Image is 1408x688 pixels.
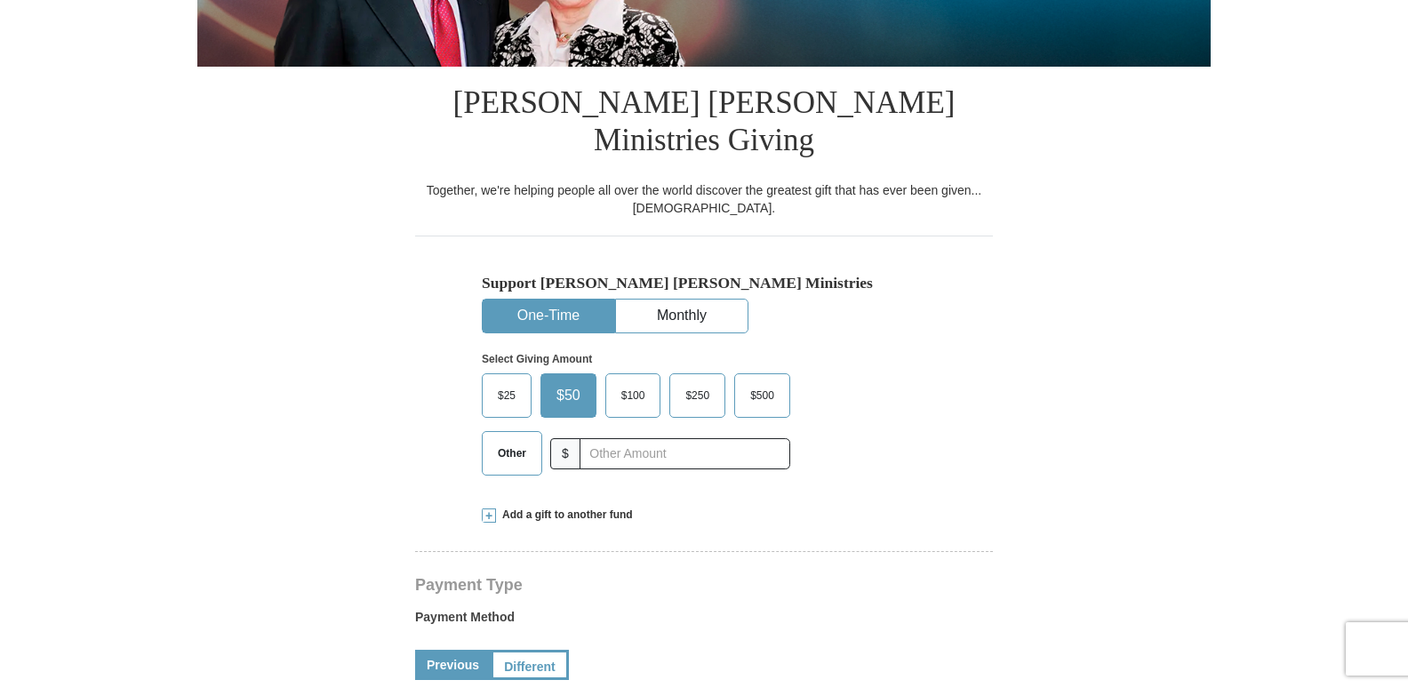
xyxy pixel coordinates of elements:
[548,382,589,409] span: $50
[741,382,783,409] span: $500
[496,508,633,523] span: Add a gift to another fund
[489,382,524,409] span: $25
[482,353,592,365] strong: Select Giving Amount
[612,382,654,409] span: $100
[415,181,993,217] div: Together, we're helping people all over the world discover the greatest gift that has ever been g...
[676,382,718,409] span: $250
[415,578,993,592] h4: Payment Type
[415,67,993,181] h1: [PERSON_NAME] [PERSON_NAME] Ministries Giving
[550,438,580,469] span: $
[616,300,748,332] button: Monthly
[415,650,491,680] a: Previous
[415,608,993,635] label: Payment Method
[483,300,614,332] button: One-Time
[489,440,535,467] span: Other
[580,438,790,469] input: Other Amount
[482,274,926,292] h5: Support [PERSON_NAME] [PERSON_NAME] Ministries
[491,650,569,680] a: Different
